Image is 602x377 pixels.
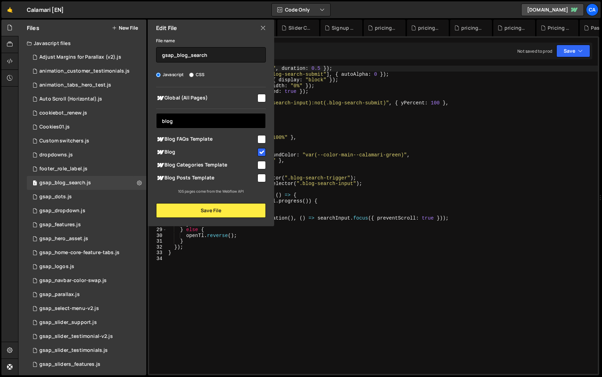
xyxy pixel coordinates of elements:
[272,3,330,16] button: Code Only
[156,203,266,218] button: Save File
[149,244,167,250] div: 32
[27,260,146,274] div: 2818/14220.js
[149,233,167,239] div: 30
[27,232,146,246] div: 2818/15677.js
[149,238,167,244] div: 31
[27,120,146,134] div: 2818/11555.js
[156,148,256,156] span: Blog
[27,302,146,316] div: 2818/13764.js
[156,174,256,182] span: Blog Posts Template
[332,24,354,31] div: Signup form.js
[288,24,311,31] div: Slider Customers.js
[39,96,102,102] div: Auto Scroll (Horizontal).js
[27,106,146,120] div: 2818/18525.js
[39,180,91,186] div: gsap_blog_search.js
[149,250,167,256] div: 33
[156,47,266,62] input: Name
[156,113,266,128] input: Search pages
[39,110,87,116] div: cookiebot_renew.js
[189,73,194,77] input: CSS
[39,291,80,298] div: gsap_parallax.js
[27,274,146,288] div: 2818/14186.js
[39,264,74,270] div: gsap_logos.js
[27,330,146,343] div: 2818/20133.js
[375,24,397,31] div: pricing_show_features.js
[149,256,167,262] div: 34
[39,347,108,354] div: gsap_slider_testimonials.js
[39,222,81,228] div: gsap_features.js
[39,54,121,60] div: Adjust Margins for Parallax (v2).js
[156,94,256,102] span: Global (All Pages)
[39,361,100,368] div: gsap_sliders_features.js
[556,45,590,57] button: Save
[27,148,146,162] div: 2818/4789.js
[1,1,18,18] a: 🤙
[517,48,552,54] div: Not saved to prod
[586,3,599,16] a: Ca
[27,78,146,92] div: 2818/20966.js
[39,166,87,172] div: footer_role_label.js
[39,152,73,158] div: dropdowns.js
[39,250,119,256] div: gsap_home-core-feature-tabs.js
[33,181,37,186] span: 1
[27,246,146,260] div: 2818/20132.js
[27,316,146,330] div: 2818/15667.js
[189,71,204,78] label: CSS
[27,204,146,218] div: 2818/15649.js
[27,50,146,64] div: 2818/14192.js
[27,134,146,148] div: 2818/5802.js
[27,64,146,78] div: 2818/18172.js
[27,162,146,176] div: 2818/29474.js
[39,138,89,144] div: Custom switchers.js
[18,36,146,50] div: Javascript files
[112,25,138,31] button: New File
[156,71,184,78] label: Javascript
[461,24,484,31] div: pricing_logic.js
[27,288,146,302] div: 2818/14189.js
[27,6,64,14] div: Calamari [EN]
[156,135,256,143] span: Blog FAQs Template
[39,82,111,88] div: animation_tabs_hero_test.js
[27,176,146,190] div: 2818/46998.js
[27,190,146,204] div: 2818/20407.js
[156,24,177,32] h2: Edit File
[39,208,85,214] div: gsap_dropdown.js
[156,161,256,169] span: Blog Categories Template
[39,305,99,312] div: gsap_select-menu-v2.js
[156,37,175,44] label: File name
[39,236,88,242] div: gsap_hero_asset.js
[27,92,146,106] div: 2818/6726.js
[39,194,72,200] div: gsap_dots.js
[149,227,167,233] div: 29
[27,343,146,357] div: 2818/14190.js
[548,24,570,31] div: Pricing plan feature tab selection.js
[39,124,70,130] div: Cookies01.js
[27,218,146,232] div: 2818/14191.js
[27,24,39,32] h2: Files
[178,189,244,194] small: 105 pages come from the Webflow API
[27,357,146,371] div: 2818/16378.js
[39,68,130,74] div: animation_customer_testimonials.js
[39,278,107,284] div: gsap_navbar-color-swap.js
[504,24,527,31] div: pricing_drawer_mobile.js
[39,333,113,340] div: gsap_slider_testimonial-v2.js
[39,319,97,326] div: gsap_slider_support.js
[156,73,161,77] input: Javascript
[418,24,440,31] div: pricing_selectors.js
[521,3,584,16] a: [DOMAIN_NAME]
